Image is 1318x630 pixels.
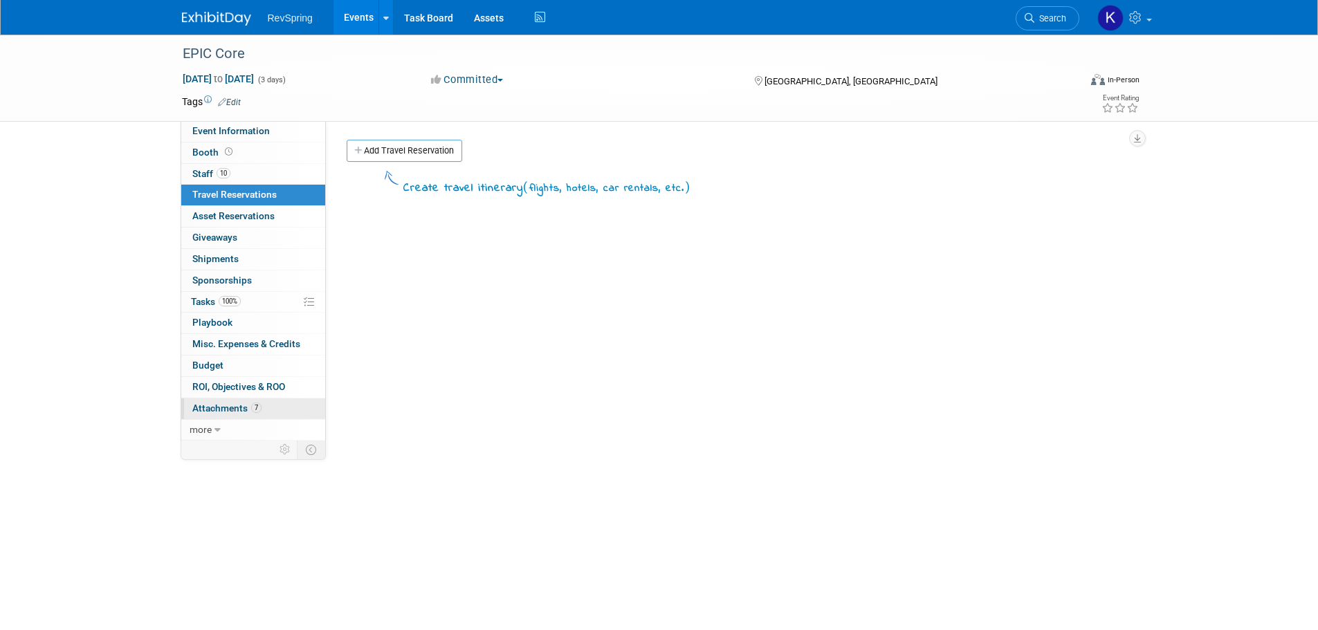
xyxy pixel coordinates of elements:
[192,402,262,414] span: Attachments
[998,72,1140,93] div: Event Format
[1107,75,1139,85] div: In-Person
[182,95,241,109] td: Tags
[181,185,325,205] a: Travel Reservations
[1091,74,1105,85] img: Format-Inperson.png
[765,76,937,86] span: [GEOGRAPHIC_DATA], [GEOGRAPHIC_DATA]
[426,73,509,87] button: Committed
[222,147,235,157] span: Booth not reserved yet
[257,75,286,84] span: (3 days)
[192,168,230,179] span: Staff
[181,270,325,291] a: Sponsorships
[181,142,325,163] a: Booth
[268,12,313,24] span: RevSpring
[1016,6,1079,30] a: Search
[182,73,255,85] span: [DATE] [DATE]
[217,168,230,178] span: 10
[1101,95,1139,102] div: Event Rating
[218,98,241,107] a: Edit
[181,377,325,398] a: ROI, Objectives & ROO
[192,125,270,136] span: Event Information
[523,180,529,194] span: (
[181,398,325,419] a: Attachments7
[192,317,232,328] span: Playbook
[181,334,325,355] a: Misc. Expenses & Credits
[181,292,325,313] a: Tasks100%
[251,402,262,413] span: 7
[192,381,285,392] span: ROI, Objectives & ROO
[403,178,690,197] div: Create travel itinerary
[178,41,1059,66] div: EPIC Core
[181,355,325,376] a: Budget
[181,420,325,441] a: more
[192,275,252,286] span: Sponsorships
[347,140,462,162] a: Add Travel Reservation
[181,164,325,185] a: Staff10
[190,424,212,435] span: more
[684,180,690,194] span: )
[529,180,684,196] span: flights, hotels, car rentals, etc.
[192,338,300,349] span: Misc. Expenses & Credits
[181,121,325,142] a: Event Information
[182,12,251,26] img: ExhibitDay
[181,228,325,248] a: Giveaways
[192,189,277,200] span: Travel Reservations
[219,296,241,306] span: 100%
[191,296,241,307] span: Tasks
[192,210,275,221] span: Asset Reservations
[181,206,325,227] a: Asset Reservations
[192,232,237,243] span: Giveaways
[273,441,298,458] td: Personalize Event Tab Strip
[297,441,325,458] td: Toggle Event Tabs
[181,313,325,333] a: Playbook
[1097,5,1124,31] img: Kate Leitao
[181,249,325,270] a: Shipments
[192,360,223,371] span: Budget
[1034,13,1066,24] span: Search
[192,253,239,264] span: Shipments
[192,147,235,158] span: Booth
[212,73,225,84] span: to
